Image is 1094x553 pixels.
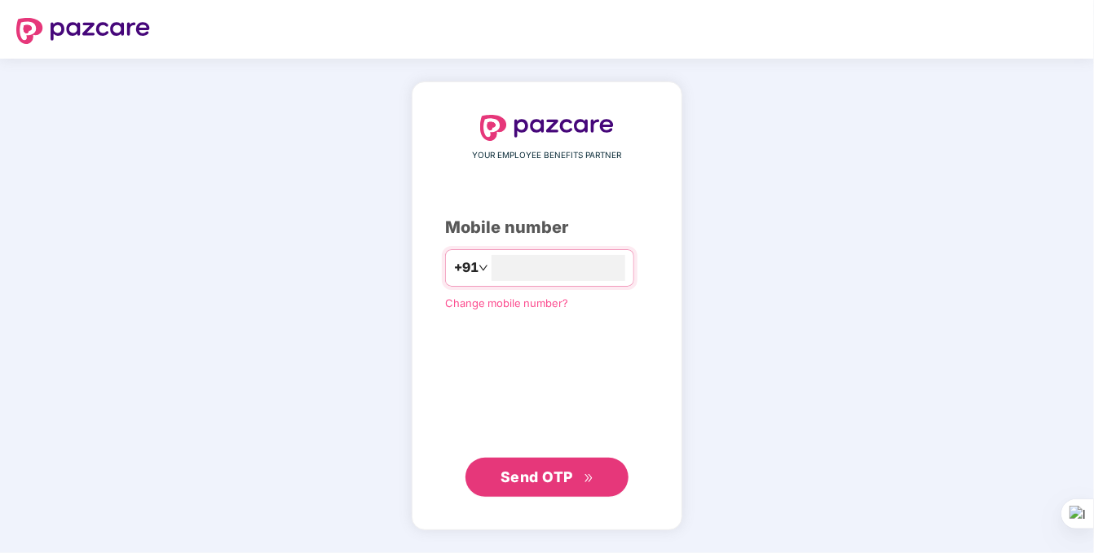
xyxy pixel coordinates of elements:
[584,473,594,484] span: double-right
[465,458,629,497] button: Send OTPdouble-right
[501,468,573,485] span: Send OTP
[454,257,479,278] span: +91
[479,263,488,273] span: down
[480,115,614,141] img: logo
[473,149,622,162] span: YOUR EMPLOYEE BENEFITS PARTNER
[16,18,150,44] img: logo
[445,296,568,309] a: Change mobile number?
[445,215,649,240] div: Mobile number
